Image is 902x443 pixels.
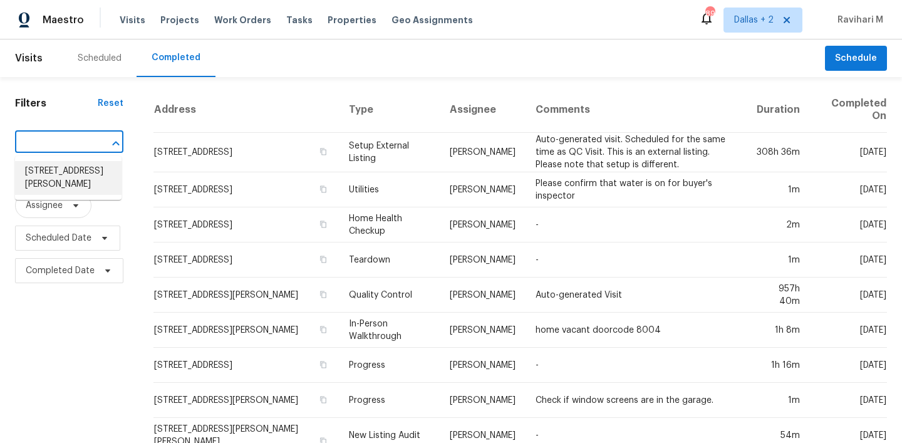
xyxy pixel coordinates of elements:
button: Copy Address [318,359,329,370]
td: [PERSON_NAME] [440,172,526,207]
input: Search for an address... [15,133,88,153]
td: 1m [745,172,809,207]
span: Visits [120,14,145,26]
td: [PERSON_NAME] [440,348,526,383]
td: 1h 8m [745,313,809,348]
span: Schedule [835,51,877,66]
button: Copy Address [318,219,329,230]
td: Auto-generated visit. Scheduled for the same time as QC Visit. This is an external listing. Pleas... [526,133,745,172]
td: Quality Control [339,278,440,313]
button: Copy Address [318,324,329,335]
td: Check if window screens are in the garage. [526,383,745,418]
th: Comments [526,87,745,133]
td: - [526,242,745,278]
button: Copy Address [318,184,329,195]
td: - [526,207,745,242]
div: Reset [98,97,123,110]
li: [STREET_ADDRESS][PERSON_NAME] [15,161,122,195]
td: [PERSON_NAME] [440,278,526,313]
td: Progress [339,348,440,383]
th: Completed On [810,87,887,133]
span: Assignee [26,199,63,212]
td: [PERSON_NAME] [440,133,526,172]
button: Copy Address [318,146,329,157]
span: Scheduled Date [26,232,91,244]
td: [PERSON_NAME] [440,313,526,348]
td: [DATE] [810,172,887,207]
td: 957h 40m [745,278,809,313]
td: [STREET_ADDRESS] [153,133,339,172]
button: Close [107,135,125,152]
td: 308h 36m [745,133,809,172]
td: Auto-generated Visit [526,278,745,313]
span: Completed Date [26,264,95,277]
span: Dallas + 2 [734,14,774,26]
td: [STREET_ADDRESS][PERSON_NAME] [153,383,339,418]
td: [DATE] [810,207,887,242]
td: 1m [745,383,809,418]
td: [DATE] [810,133,887,172]
td: 1h 16m [745,348,809,383]
td: 2m [745,207,809,242]
td: In-Person Walkthrough [339,313,440,348]
td: [STREET_ADDRESS][PERSON_NAME] [153,278,339,313]
span: Ravihari M [832,14,883,26]
span: Maestro [43,14,84,26]
button: Copy Address [318,254,329,265]
button: Copy Address [318,289,329,300]
td: [PERSON_NAME] [440,207,526,242]
td: [STREET_ADDRESS] [153,172,339,207]
div: Scheduled [78,52,122,65]
td: Teardown [339,242,440,278]
div: Completed [152,51,200,64]
td: [DATE] [810,278,887,313]
td: home vacant doorcode 8004 [526,313,745,348]
td: [DATE] [810,383,887,418]
span: Work Orders [214,14,271,26]
td: Utilities [339,172,440,207]
td: [STREET_ADDRESS] [153,207,339,242]
span: Geo Assignments [391,14,473,26]
td: [STREET_ADDRESS] [153,242,339,278]
button: Schedule [825,46,887,71]
td: [STREET_ADDRESS][PERSON_NAME] [153,313,339,348]
td: [DATE] [810,313,887,348]
td: [PERSON_NAME] [440,383,526,418]
td: [PERSON_NAME] [440,242,526,278]
span: Properties [328,14,376,26]
td: [DATE] [810,348,887,383]
span: Visits [15,44,43,72]
td: Progress [339,383,440,418]
td: - [526,348,745,383]
span: Projects [160,14,199,26]
td: [DATE] [810,242,887,278]
div: 89 [705,8,714,20]
td: 1m [745,242,809,278]
td: Setup External Listing [339,133,440,172]
th: Assignee [440,87,526,133]
td: Home Health Checkup [339,207,440,242]
th: Type [339,87,440,133]
td: Please confirm that water is on for buyer's inspector [526,172,745,207]
th: Address [153,87,339,133]
td: [STREET_ADDRESS] [153,348,339,383]
h1: Filters [15,97,98,110]
span: Tasks [286,16,313,24]
button: Copy Address [318,394,329,405]
th: Duration [745,87,809,133]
